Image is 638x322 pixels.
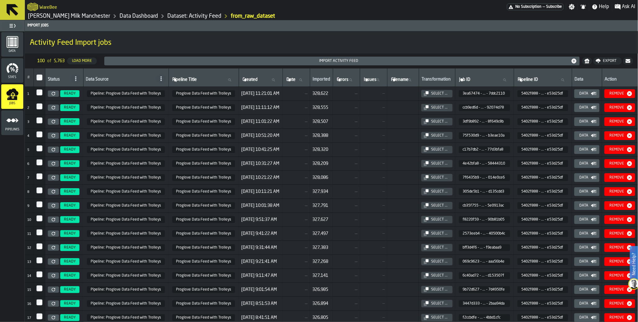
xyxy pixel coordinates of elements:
span: 5402f888-2b15-40ac-859b-1361e53d25df [87,202,165,209]
div: Select ... [429,315,450,320]
button: button-Load More [67,58,97,64]
span: Activity Feed Import jobs [30,38,111,48]
span: 3ea67474-ce7e-49c4-9967-83bf7ddc2110 [459,90,510,97]
button: button-Remove [604,257,635,266]
span: READY [64,175,76,180]
span: label [287,77,296,82]
div: Remove [607,217,627,222]
span: READY [64,231,76,236]
button: button-Select ... [421,104,453,111]
span: Proglove Data Feed with Trolleys [172,286,235,293]
label: InputCheckbox-label-react-aria808898322-:r85: [36,243,43,250]
span: 5402f888-2b15-40ac-859b-1361e53d25df [87,300,165,307]
div: Data [577,175,591,180]
span: Proglove Data Feed with Trolleys [172,202,235,209]
div: Remove [607,161,627,166]
input: InputCheckbox-label-react-aria808898322-:r81: [36,187,43,194]
button: button-Select ... [421,272,453,279]
input: label [458,76,511,84]
span: 069c9623-dc59-428d-a15b-5174aaa56b4e [459,258,510,265]
button: button-Remove [604,271,635,280]
a: READY [59,90,81,97]
a: READY [59,244,81,251]
div: Select ... [429,161,450,166]
div: Data [577,315,591,320]
span: No Subscription [515,5,541,9]
div: Remove [607,133,627,138]
span: label [243,77,258,82]
label: InputCheckbox-label-react-aria808898322-:r7v: [36,159,43,166]
label: InputCheckbox-label-react-aria808898322-:r7u: [36,145,43,152]
span: label [391,77,409,82]
span: READY [64,287,76,292]
input: InputCheckbox-label-react-aria808898322-:r8a: [36,313,43,320]
span: 4e42bfa8-3150-42c3-9a47-fdb758444310 [459,160,510,167]
span: READY [64,91,76,96]
div: Data [577,217,591,222]
button: button-Remove [604,89,635,98]
button: button-Remove [604,215,635,224]
span: 5402f888-2b15-40ac-859b-1361e53d25df [518,118,568,125]
span: Proglove Data Feed with Trolleys [172,160,235,167]
a: READY [59,132,81,139]
span: 9b72d627-c9d9-4e42-adf4-2e477d4950fe [459,286,510,293]
button: button-Select ... [421,286,453,293]
span: 5402f888-2b15-40ac-859b-1361e53d25df [518,216,568,223]
span: # [27,75,30,80]
div: Remove [607,245,627,250]
div: Remove [607,203,627,208]
div: Select ... [429,133,450,138]
span: c17b7db2-dfd3-4b80-b3a8-035677d3bfa8 [459,146,510,153]
span: 5402f888-2b15-40ac-859b-1361e53d25df [87,118,165,125]
button: button-Remove [604,159,635,168]
span: READY [64,315,76,320]
span: 5402f888-2b15-40ac-859b-1361e53d25df [87,272,165,279]
a: READY [59,202,81,209]
div: Data [577,245,591,250]
span: 5402f888-2b15-40ac-859b-1361e53d25df [518,244,568,251]
span: Help [599,3,609,11]
button: button-Data [574,285,600,294]
label: InputCheckbox-label-react-aria808898322-:r7r: [36,103,43,110]
div: Select ... [429,147,450,152]
span: 5402f888-2b15-40ac-859b-1361e53d25df [518,160,568,167]
button: button-Select ... [421,160,453,167]
button: button-Data [574,131,600,140]
span: Ask AI [622,3,636,11]
span: Proglove Data Feed with Trolleys [172,258,235,265]
div: title-Activity Feed Import jobs [25,31,638,54]
div: Data [577,161,591,166]
span: 5402f888-2b15-40ac-859b-1361e53d25df [87,104,165,111]
span: 5402f888-2b15-40ac-859b-1361e53d25df [518,230,568,237]
label: InputCheckbox-label-react-aria808898322-:r7h: [36,74,43,81]
a: link-to-/wh/i/b09612b5-e9f1-4a3a-b0a4-784729d61419/data/activity [167,13,221,20]
div: Remove [607,119,627,124]
span: cb35f755-6372-49a9-be2c-5be05e0913ac [459,202,510,209]
button: button-Data [574,187,600,196]
label: InputCheckbox-label-react-aria808898322-:r82: [36,201,43,208]
button: button-Data [574,215,600,224]
div: Select ... [429,119,450,124]
span: ccb9ed6d-1f87-4263-a0b4-4df392074d78 [459,104,510,111]
span: 5402f888-2b15-40ac-859b-1361e53d25df [518,132,568,139]
span: 5402f888-2b15-40ac-859b-1361e53d25df [87,286,165,293]
span: READY [64,245,76,250]
span: Proglove Data Feed with Trolleys [172,104,235,111]
div: Select ... [429,231,450,236]
div: from_raw_dataset [231,13,275,20]
button: button-Remove [604,117,635,126]
div: ButtonLoadMore-Load More-Prev-First-Last [32,56,102,66]
input: InputCheckbox-label-react-aria808898322-:r88: [36,285,43,292]
div: Remove [607,105,627,110]
button: button-Select ... [421,314,453,321]
span: label [173,77,197,82]
div: Load More [70,59,94,63]
div: Import Activity Feed [107,59,571,63]
div: Data [577,203,591,208]
a: READY [59,216,81,223]
span: Proglove Data Feed with Trolleys [172,244,235,251]
label: InputCheckbox-label-react-aria808898322-:r86: [36,257,43,264]
div: Data [577,147,591,152]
